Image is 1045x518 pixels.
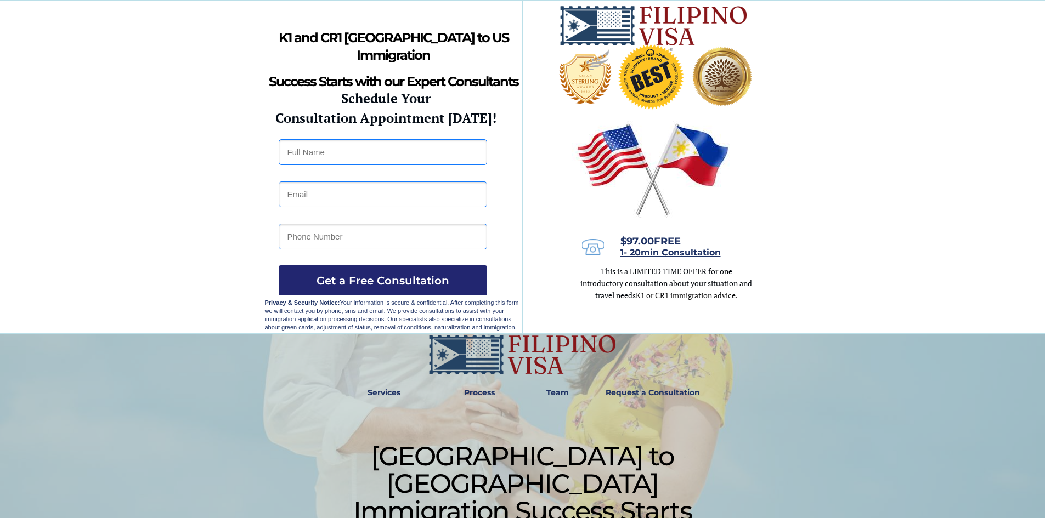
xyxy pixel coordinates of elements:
a: Request a Consultation [601,380,705,406]
span: Get a Free Consultation [279,274,487,287]
span: K1 or CR1 immigration advice. [636,290,738,300]
span: Your information is secure & confidential. After completing this form we will contact you by phon... [265,299,519,331]
strong: Services [368,388,400,397]
span: 1- 20min Consultation [620,247,721,258]
a: 1- 20min Consultation [620,248,721,257]
strong: Team [546,388,569,397]
s: $97.00 [620,235,654,247]
input: Phone Number [279,224,487,249]
strong: Process [464,388,495,397]
a: Process [459,380,500,406]
strong: Request a Consultation [606,388,700,397]
input: Email [279,181,487,207]
strong: Schedule Your [341,89,431,107]
a: Services [360,380,408,406]
span: FREE [620,235,681,247]
strong: Success Starts with our Expert Consultants [269,73,518,89]
strong: Privacy & Security Notice: [265,299,340,306]
strong: K1 and CR1 [GEOGRAPHIC_DATA] to US Immigration [279,30,509,63]
span: This is a LIMITED TIME OFFER for one introductory consultation about your situation and travel needs [580,266,752,300]
a: Team [539,380,576,406]
strong: Consultation Appointment [DATE]! [275,109,496,127]
input: Full Name [279,139,487,165]
button: Get a Free Consultation [279,265,487,295]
